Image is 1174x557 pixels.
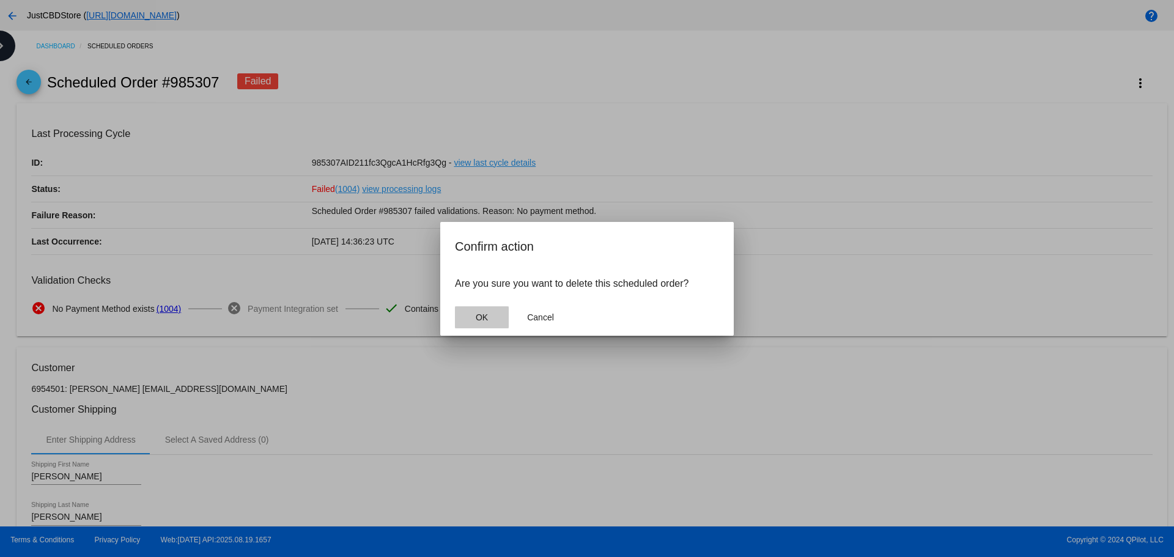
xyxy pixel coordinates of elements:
span: Cancel [527,312,554,322]
button: Close dialog [514,306,567,328]
button: Close dialog [455,306,509,328]
h2: Confirm action [455,237,719,256]
p: Are you sure you want to delete this scheduled order? [455,278,719,289]
span: OK [476,312,488,322]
